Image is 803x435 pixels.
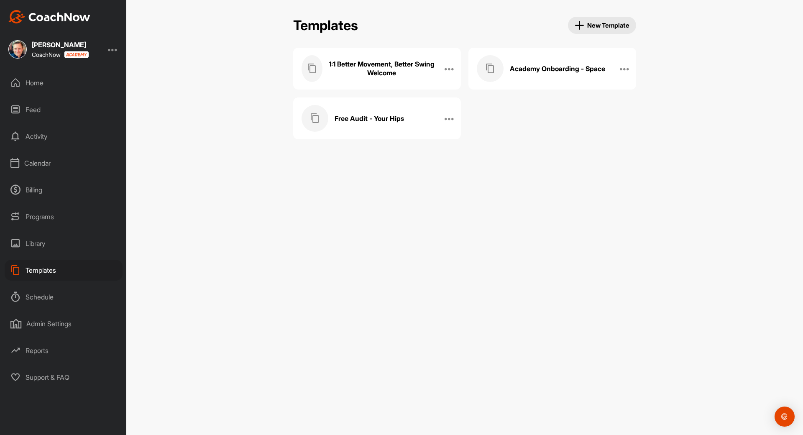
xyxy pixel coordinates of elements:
[32,41,89,48] div: [PERSON_NAME]
[5,287,123,307] div: Schedule
[5,260,123,281] div: Templates
[329,60,435,77] h3: 1:1 Better Movement, Better Swing Welcome
[5,340,123,361] div: Reports
[5,313,123,334] div: Admin Settings
[5,126,123,147] div: Activity
[5,179,123,200] div: Billing
[510,64,605,73] h3: Academy Onboarding - Space
[5,233,123,254] div: Library
[5,72,123,93] div: Home
[293,18,358,34] h2: Templates
[64,51,89,58] img: CoachNow acadmey
[575,20,630,30] span: New Template
[8,40,27,59] img: square_fed9fcedb469272e0a72b2a808167f34.jpg
[775,407,795,427] div: Open Intercom Messenger
[8,10,90,23] img: CoachNow
[335,114,404,123] h3: Free Audit - Your Hips
[32,51,89,58] div: CoachNow
[5,206,123,227] div: Programs
[5,99,123,120] div: Feed
[568,17,637,34] button: New Template
[5,153,123,174] div: Calendar
[5,367,123,388] div: Support & FAQ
